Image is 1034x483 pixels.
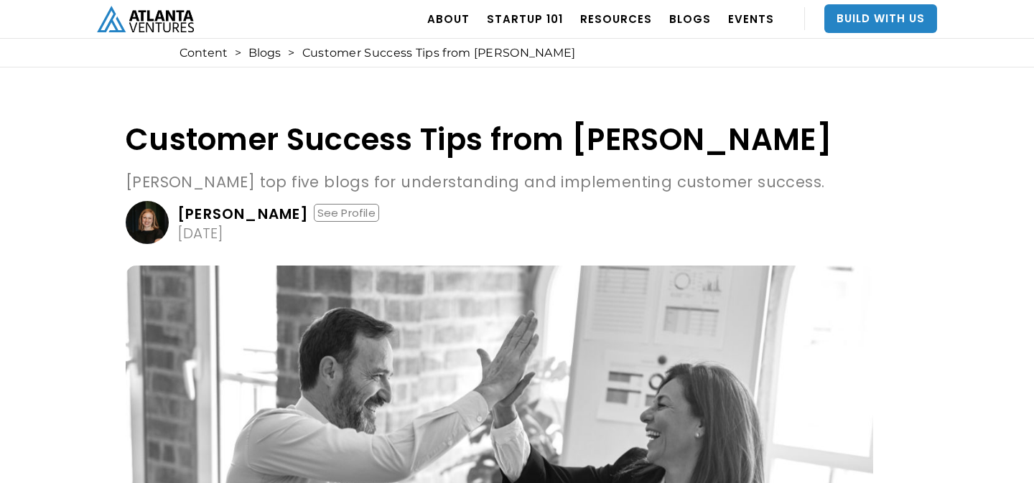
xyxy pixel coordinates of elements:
[126,201,873,244] a: [PERSON_NAME]See Profile[DATE]
[126,123,873,156] h1: Customer Success Tips from [PERSON_NAME]
[180,46,228,60] a: Content
[177,207,309,221] div: [PERSON_NAME]
[126,171,873,194] p: [PERSON_NAME] top five blogs for understanding and implementing customer success.
[302,46,576,60] div: Customer Success Tips from [PERSON_NAME]
[824,4,937,33] a: Build With Us
[177,226,223,240] div: [DATE]
[288,46,294,60] div: >
[314,204,379,222] div: See Profile
[248,46,281,60] a: Blogs
[235,46,241,60] div: >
